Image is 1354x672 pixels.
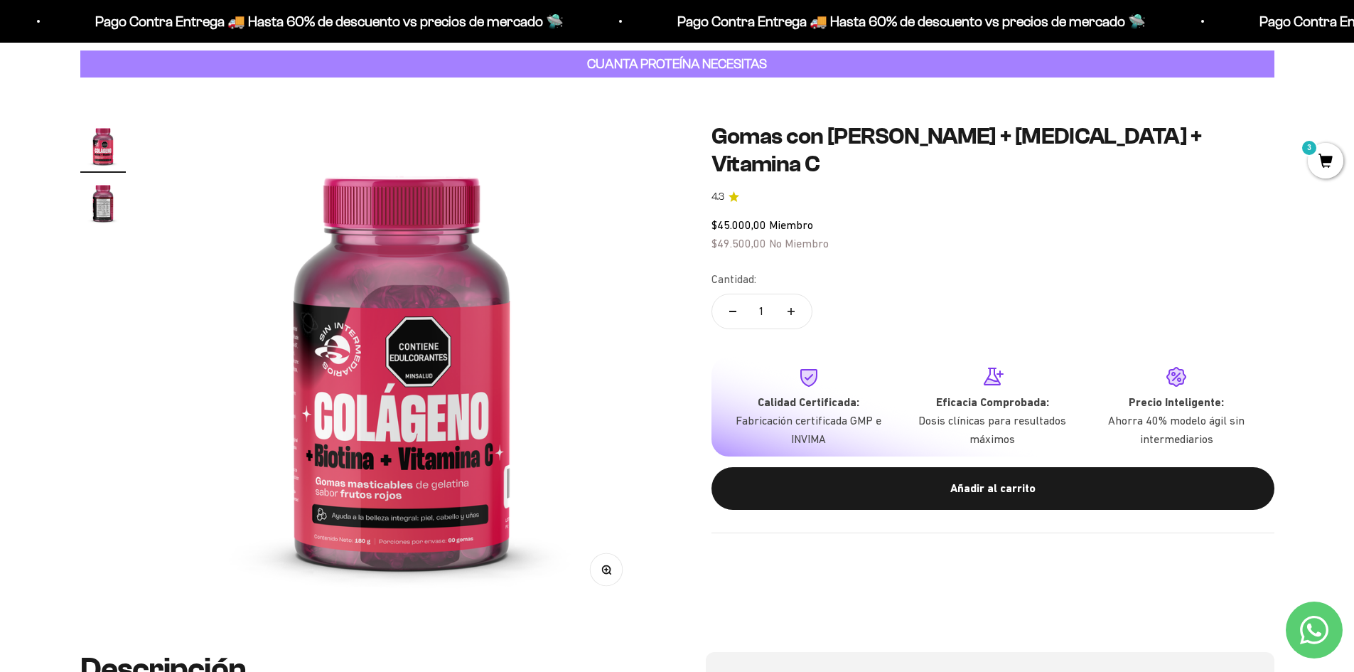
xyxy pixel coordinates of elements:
[769,237,829,250] span: No Miembro
[711,237,766,250] span: $49.500,00
[711,189,1274,205] a: 4.34.3 de 5.0 estrellas
[711,270,756,289] label: Cantidad:
[47,214,293,238] input: Otra (por favor especifica)
[80,123,126,169] img: Gomas con Colageno + Biotina + Vitamina C
[711,218,766,231] span: $45.000,00
[80,123,126,173] button: Ir al artículo 1
[17,156,294,181] div: Certificaciones de calidad
[912,412,1073,448] p: Dosis clínicas para resultados máximos
[233,245,293,270] span: Enviar
[1301,139,1318,156] mark: 3
[1308,154,1343,170] a: 3
[80,180,126,225] img: Gomas con Colageno + Biotina + Vitamina C
[770,294,812,329] button: Aumentar cantidad
[232,245,294,270] button: Enviar
[17,23,294,87] p: Para decidirte a comprar este suplemento, ¿qué información específica sobre su pureza, origen o c...
[711,189,724,205] span: 4.3
[711,123,1274,178] h1: Gomas con [PERSON_NAME] + [MEDICAL_DATA] + Vitamina C
[160,123,643,607] img: Gomas con Colageno + Biotina + Vitamina C
[711,467,1274,510] button: Añadir al carrito
[17,100,294,124] div: Detalles sobre ingredientes "limpios"
[1129,395,1224,409] strong: Precio Inteligente:
[769,218,813,231] span: Miembro
[17,128,294,153] div: País de origen de ingredientes
[587,56,767,71] strong: CUANTA PROTEÍNA NECESITAS
[729,412,890,448] p: Fabricación certificada GMP e INVIMA
[936,395,1049,409] strong: Eficacia Comprobada:
[95,10,564,33] p: Pago Contra Entrega 🚚 Hasta 60% de descuento vs precios de mercado 🛸
[677,10,1146,33] p: Pago Contra Entrega 🚚 Hasta 60% de descuento vs precios de mercado 🛸
[1096,412,1257,448] p: Ahorra 40% modelo ágil sin intermediarios
[740,479,1246,498] div: Añadir al carrito
[758,395,859,409] strong: Calidad Certificada:
[80,180,126,230] button: Ir al artículo 2
[712,294,753,329] button: Reducir cantidad
[17,185,294,210] div: Comparativa con otros productos similares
